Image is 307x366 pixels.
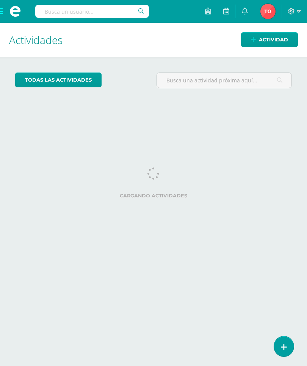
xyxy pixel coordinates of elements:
h1: Actividades [9,23,298,57]
a: todas las Actividades [15,73,102,87]
input: Busca una actividad próxima aquí... [157,73,291,88]
input: Busca un usuario... [35,5,149,18]
label: Cargando actividades [15,193,292,199]
img: ee555c8c968eea5bde0abcdfcbd02b94.png [260,4,276,19]
span: Actividad [259,33,288,47]
a: Actividad [241,32,298,47]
